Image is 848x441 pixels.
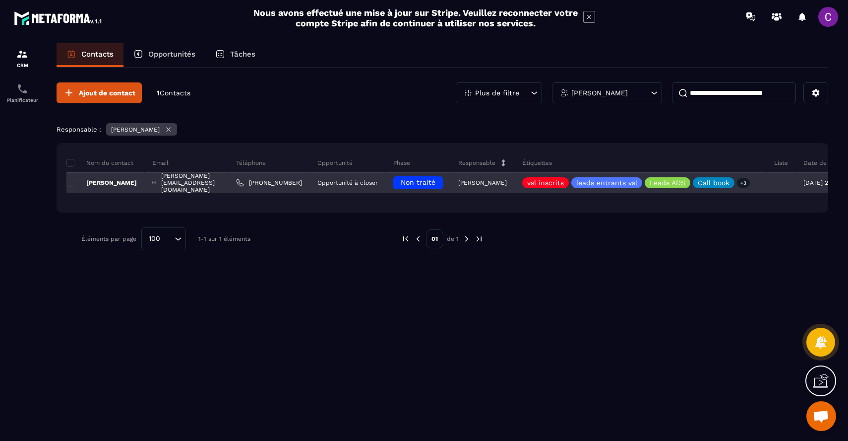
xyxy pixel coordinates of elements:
[157,88,190,98] p: 1
[66,179,137,187] p: [PERSON_NAME]
[205,43,265,67] a: Tâches
[79,88,135,98] span: Ajout de contact
[111,126,160,133] p: [PERSON_NAME]
[236,179,302,187] a: [PHONE_NUMBER]
[475,89,519,96] p: Plus de filtre
[803,179,840,186] p: [DATE] 21:07
[81,50,114,59] p: Contacts
[426,229,443,248] p: 01
[737,178,750,188] p: +3
[2,41,42,75] a: formationformationCRM
[806,401,836,431] div: Ouvrir le chat
[475,234,484,243] img: next
[152,159,169,167] p: Email
[447,235,459,243] p: de 1
[230,50,255,59] p: Tâches
[141,227,186,250] div: Search for option
[774,159,788,167] p: Liste
[527,179,564,186] p: vsl inscrits
[16,48,28,60] img: formation
[317,179,378,186] p: Opportunité à closer
[522,159,552,167] p: Étiquettes
[414,234,423,243] img: prev
[2,63,42,68] p: CRM
[458,159,495,167] p: Responsable
[401,178,435,186] span: Non traité
[148,50,195,59] p: Opportunités
[393,159,410,167] p: Phase
[2,75,42,110] a: schedulerschedulerPlanificateur
[576,179,637,186] p: leads entrants vsl
[57,43,123,67] a: Contacts
[698,179,729,186] p: Call book
[650,179,685,186] p: Leads ADS
[236,159,266,167] p: Téléphone
[198,235,250,242] p: 1-1 sur 1 éléments
[571,89,628,96] p: [PERSON_NAME]
[14,9,103,27] img: logo
[81,235,136,242] p: Éléments par page
[2,97,42,103] p: Planificateur
[458,179,507,186] p: [PERSON_NAME]
[462,234,471,243] img: next
[123,43,205,67] a: Opportunités
[401,234,410,243] img: prev
[164,233,172,244] input: Search for option
[145,233,164,244] span: 100
[57,126,101,133] p: Responsable :
[66,159,133,167] p: Nom du contact
[16,83,28,95] img: scheduler
[57,82,142,103] button: Ajout de contact
[160,89,190,97] span: Contacts
[317,159,353,167] p: Opportunité
[253,7,578,28] h2: Nous avons effectué une mise à jour sur Stripe. Veuillez reconnecter votre compte Stripe afin de ...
